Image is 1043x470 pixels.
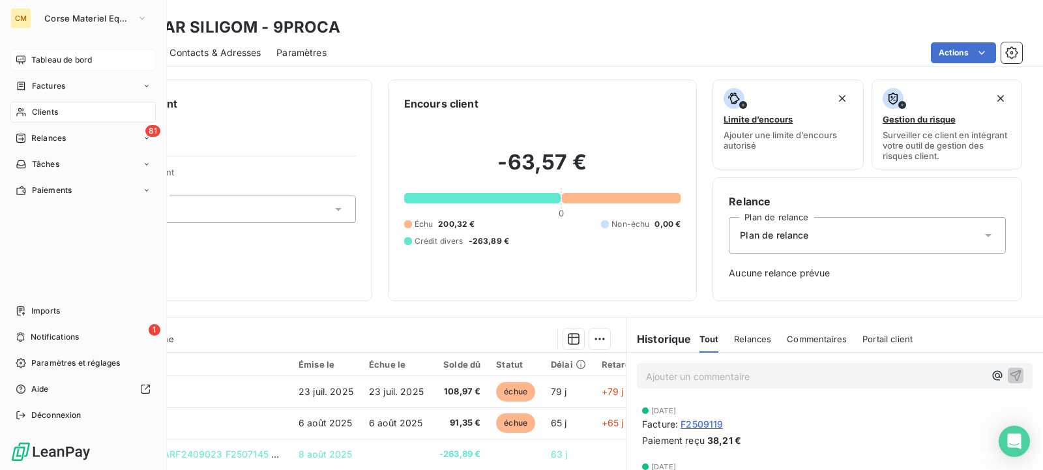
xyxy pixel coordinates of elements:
span: Factures [32,80,65,92]
span: 38,21 € [707,433,741,447]
span: -263,89 € [439,448,480,461]
span: -263,89 € [469,235,509,247]
span: 0 [559,208,564,218]
span: Aide [31,383,49,395]
span: Paiement reçu [642,433,705,447]
span: échue [496,413,535,433]
span: 65 j [551,417,567,428]
h6: Informations client [79,96,356,111]
div: Délai [551,359,586,370]
span: Échu [415,218,433,230]
span: Imports [31,305,60,317]
span: Notifications [31,331,79,343]
span: échue [496,382,535,402]
span: Surveiller ce client en intégrant votre outil de gestion des risques client. [883,130,1011,161]
span: 6 août 2025 [369,417,423,428]
div: Émise le [299,359,353,370]
a: Aide [10,379,156,400]
span: +65 j [602,417,624,428]
h2: -63,57 € [404,149,681,188]
span: Déconnexion [31,409,81,421]
span: Plan de relance [740,229,808,242]
span: Propriétés Client [105,167,356,185]
span: +79 j [602,386,624,397]
span: [DATE] [651,407,676,415]
span: 91,35 € [439,417,480,430]
span: Portail client [862,334,913,344]
span: 200,32 € [438,218,475,230]
span: Facture : [642,417,678,431]
span: 63 j [551,448,568,460]
span: Corse Materiel Equipement [44,13,132,23]
button: Limite d’encoursAjouter une limite d’encours autorisé [712,80,863,169]
div: Solde dû [439,359,480,370]
span: 0,00 € [654,218,681,230]
span: Relances [31,132,66,144]
span: 23 juil. 2025 [299,386,353,397]
span: Tout [699,334,719,344]
div: Statut [496,359,535,370]
span: Paramètres et réglages [31,357,120,369]
span: 108,97 € [439,385,480,398]
span: 6 août 2025 [299,417,353,428]
h6: Historique [626,331,692,347]
span: F2509119 [681,417,723,431]
div: Échue le [369,359,424,370]
span: Tâches [32,158,59,170]
span: 23 juil. 2025 [369,386,424,397]
div: Référence [90,359,283,370]
span: Clients [32,106,58,118]
span: Ajouter une limite d’encours autorisé [724,130,852,151]
button: Actions [931,42,996,63]
h3: PRO CAR SILIGOM - 9PROCA [115,16,340,39]
span: Crédit divers [415,235,463,247]
div: Retard [602,359,643,370]
h6: Relance [729,194,1006,209]
div: CM [10,8,31,29]
span: Limite d’encours [724,114,793,125]
span: Paiements [32,184,72,196]
span: 81 [145,125,160,137]
span: Relances [734,334,771,344]
span: Aucune relance prévue [729,267,1006,280]
span: Non-échu [611,218,649,230]
span: 79 j [551,386,567,397]
span: Paramètres [276,46,327,59]
span: VIR SARL PRO CARF2409023 F2507145 F25080 [90,448,306,460]
span: Commentaires [787,334,847,344]
div: Open Intercom Messenger [999,426,1030,457]
span: 1 [149,324,160,336]
button: Gestion du risqueSurveiller ce client en intégrant votre outil de gestion des risques client. [872,80,1022,169]
img: Logo LeanPay [10,441,91,462]
span: Gestion du risque [883,114,956,125]
h6: Encours client [404,96,478,111]
span: Tableau de bord [31,54,92,66]
span: Contacts & Adresses [169,46,261,59]
span: 8 août 2025 [299,448,353,460]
